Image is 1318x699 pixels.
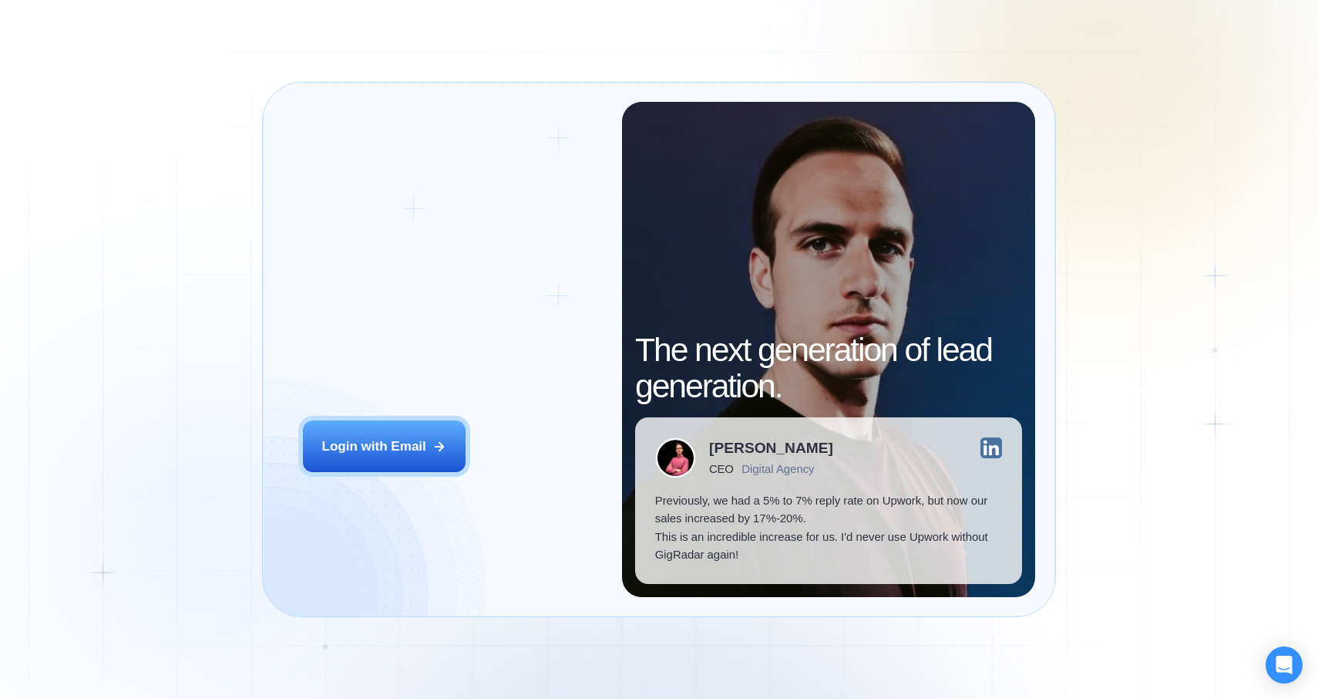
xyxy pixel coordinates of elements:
[709,441,833,455] div: [PERSON_NAME]
[709,462,733,475] div: CEO
[655,491,1003,564] p: Previously, we had a 5% to 7% reply rate on Upwork, but now our sales increased by 17%-20%. This ...
[303,420,466,471] button: Login with Email
[322,437,426,456] div: Login with Email
[635,332,1022,404] h2: The next generation of lead generation.
[1266,647,1303,684] div: Open Intercom Messenger
[741,462,814,475] div: Digital Agency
